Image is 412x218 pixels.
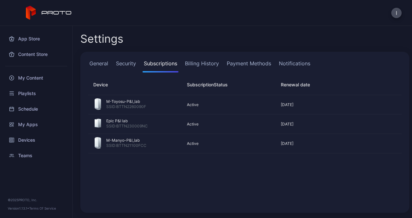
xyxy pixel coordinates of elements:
div: SSID: BTTN2260090F [106,104,146,111]
a: Subscriptions [143,60,178,72]
a: My Content [4,70,68,86]
a: App Store [4,31,68,47]
a: Playlists [4,86,68,101]
div: Epic P&I lab [106,118,148,124]
div: © 2025 PROTO, Inc. [8,197,64,202]
a: General [88,60,109,72]
a: Content Store [4,47,68,62]
span: Version 1.13.1 • [8,206,29,210]
div: Device [93,81,177,89]
a: Security [115,60,137,72]
div: SSID: BTTN21100FCC [106,143,146,149]
div: Active [182,141,270,146]
button: I [391,8,402,18]
a: Notifications [278,60,312,72]
a: Billing History [184,60,220,72]
div: [DATE] [276,122,364,127]
div: [DATE] [276,141,364,146]
a: Schedule [4,101,68,117]
div: Active [182,122,270,127]
h2: Settings [80,33,123,45]
a: Devices [4,132,68,148]
a: My Apps [4,117,68,132]
div: Active [182,102,270,107]
div: SSID: BTTN230009NC [106,124,148,130]
div: Renewal date [276,81,364,89]
a: Terms Of Service [29,206,56,210]
a: Payment Methods [225,60,272,72]
div: Status [182,81,270,89]
div: [DATE] [276,102,364,107]
div: M-Toyosu-P&I_lab [106,99,146,104]
a: Teams [4,148,68,163]
div: M-Manyo-P&I_lab [106,138,146,143]
span: Subscription [187,82,214,87]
